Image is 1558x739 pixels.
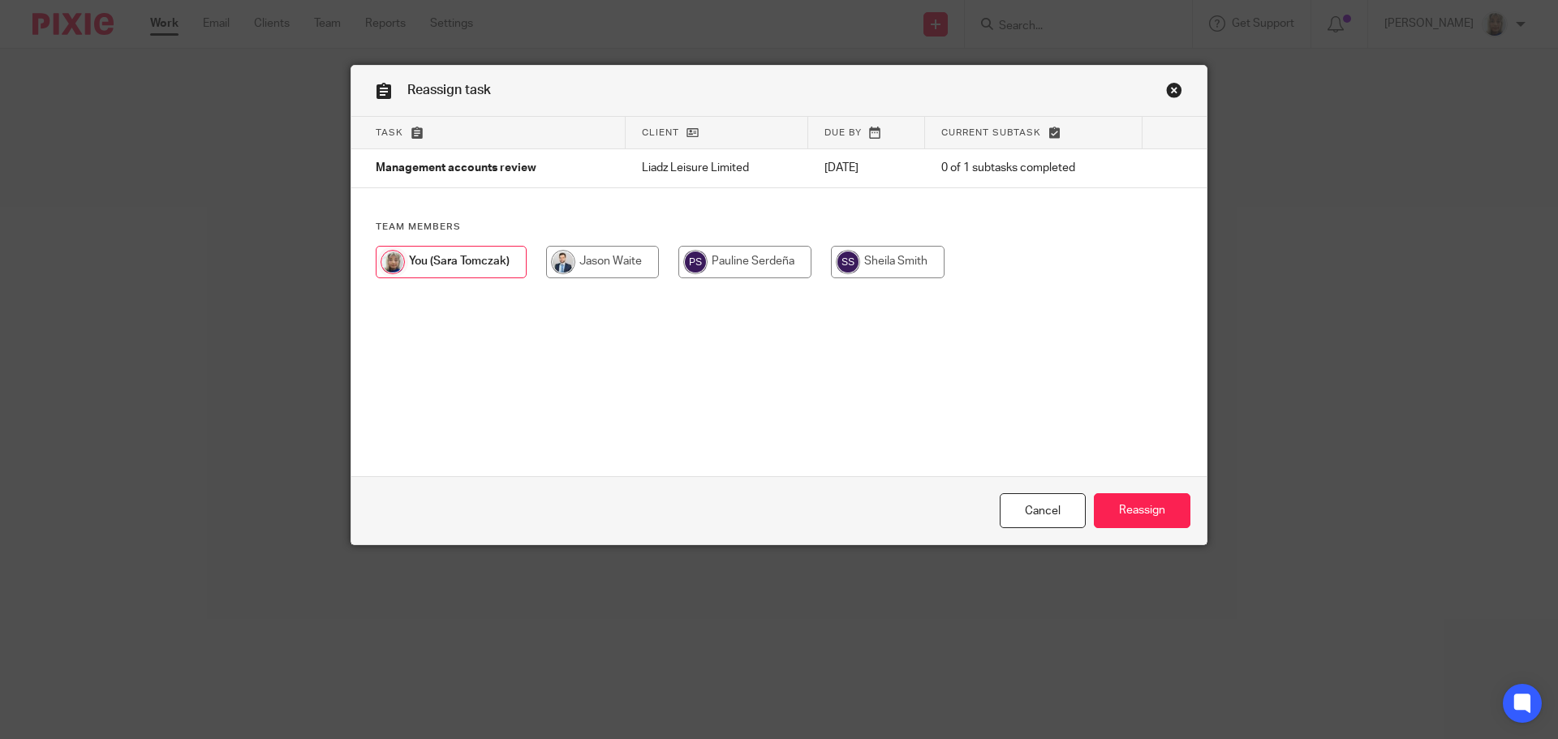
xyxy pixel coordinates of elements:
[925,149,1143,188] td: 0 of 1 subtasks completed
[376,163,536,174] span: Management accounts review
[941,128,1041,137] span: Current subtask
[407,84,491,97] span: Reassign task
[1166,82,1182,104] a: Close this dialog window
[1000,493,1086,528] a: Close this dialog window
[642,128,679,137] span: Client
[376,221,1182,234] h4: Team members
[824,160,909,176] p: [DATE]
[376,128,403,137] span: Task
[642,160,792,176] p: Liadz Leisure Limited
[1094,493,1190,528] input: Reassign
[824,128,862,137] span: Due by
